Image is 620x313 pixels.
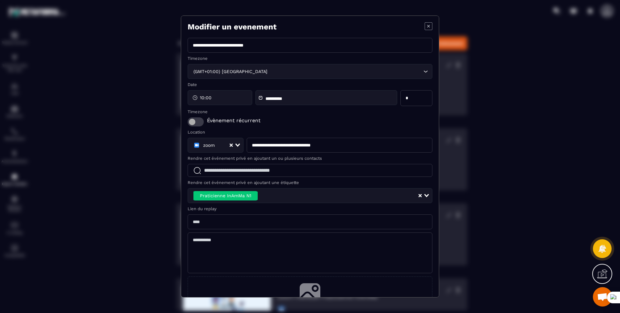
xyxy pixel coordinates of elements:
[418,193,422,198] button: Clear Selected
[188,156,432,161] label: Rendre cet événement privé en ajoutant un ou plusieurs contacts
[188,109,432,114] label: Timezone
[188,22,276,31] h2: Modifier un evenement
[269,68,422,75] input: Search for option
[188,130,432,135] label: Location
[188,64,432,79] div: Search for option
[188,82,432,87] label: Date
[188,180,432,185] label: Rendre cet événement privé en ajoutant une étiquette
[216,142,229,149] input: Search for option
[207,117,261,126] span: Évènement récurrent
[188,138,243,153] div: Search for option
[259,191,418,201] input: Search for option
[193,191,258,201] div: Praticienne InAmMa N1
[188,206,432,211] label: Lien du replay
[188,188,432,203] div: Search for option
[230,143,233,148] button: Clear Selected
[203,142,215,149] span: zoom
[200,94,212,101] span: 10:00
[192,68,269,75] span: (GMT+01:00) [GEOGRAPHIC_DATA]
[593,287,612,307] div: Mở cuộc trò chuyện
[188,56,432,61] label: Timezone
